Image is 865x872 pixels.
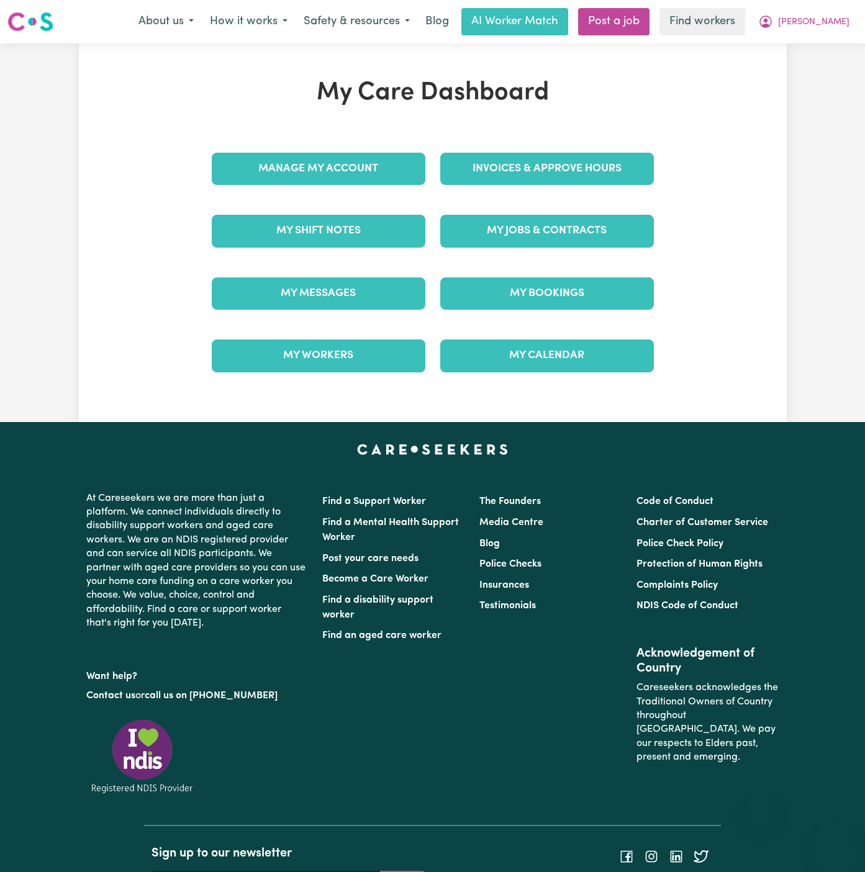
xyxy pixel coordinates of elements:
a: AI Worker Match [461,8,568,35]
a: Blog [479,539,500,549]
a: My Jobs & Contracts [440,215,654,247]
button: Safety & resources [296,9,418,35]
iframe: Close message [749,793,774,817]
a: Become a Care Worker [322,574,428,584]
a: Charter of Customer Service [636,518,768,528]
p: Careseekers acknowledges the Traditional Owners of Country throughout [GEOGRAPHIC_DATA]. We pay o... [636,676,779,769]
a: My Messages [212,277,425,310]
a: My Shift Notes [212,215,425,247]
a: NDIS Code of Conduct [636,601,738,611]
a: Complaints Policy [636,580,718,590]
p: or [86,684,307,708]
a: Careseekers home page [357,444,508,454]
a: call us on [PHONE_NUMBER] [145,691,278,701]
iframe: Button to launch messaging window [815,822,855,862]
a: The Founders [479,497,541,506]
a: Manage My Account [212,153,425,185]
a: Find an aged care worker [322,631,442,641]
a: Contact us [86,691,135,701]
a: Follow Careseekers on LinkedIn [669,852,684,861]
a: Post your care needs [322,554,419,564]
a: My Workers [212,339,425,372]
a: Find workers [659,8,745,35]
a: Find a disability support worker [322,595,433,620]
a: Post a job [578,8,650,35]
a: Follow Careseekers on Twitter [694,852,709,861]
a: Blog [418,8,456,35]
h1: My Care Dashboard [204,78,661,108]
h2: Acknowledgement of Country [636,646,779,676]
button: About us [130,9,202,35]
a: Careseekers logo [7,7,53,36]
a: Find a Mental Health Support Worker [322,518,459,542]
a: My Bookings [440,277,654,310]
a: My Calendar [440,339,654,372]
a: Invoices & Approve Hours [440,153,654,185]
button: How it works [202,9,296,35]
a: Find a Support Worker [322,497,426,506]
img: Careseekers logo [7,11,53,33]
a: Follow Careseekers on Facebook [619,852,634,861]
p: At Careseekers we are more than just a platform. We connect individuals directly to disability su... [86,487,307,636]
a: Media Centre [479,518,543,528]
img: Registered NDIS provider [86,717,198,795]
a: Protection of Human Rights [636,559,763,569]
a: Follow Careseekers on Instagram [644,852,659,861]
a: Police Check Policy [636,539,723,549]
a: Testimonials [479,601,536,611]
h2: Sign up to our newsletter [152,846,425,861]
p: Want help? [86,665,307,683]
span: [PERSON_NAME] [778,16,849,29]
a: Code of Conduct [636,497,713,506]
a: Insurances [479,580,529,590]
a: Police Checks [479,559,541,569]
button: My Account [750,9,858,35]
